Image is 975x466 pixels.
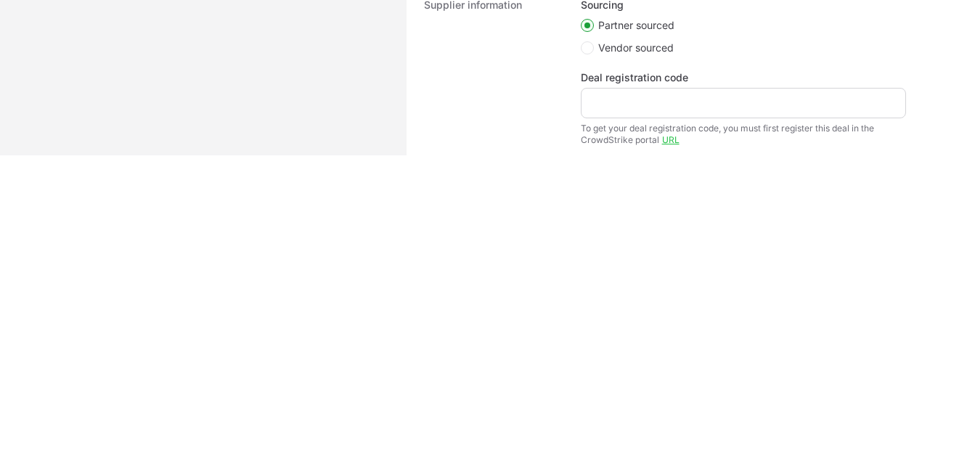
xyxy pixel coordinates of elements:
span: Partner sourced [598,18,674,33]
span: Vendor sourced [598,41,674,55]
div: To get your deal registration code, you must first register this deal in the CrowdStrike portal [581,123,906,146]
label: Deal registration code [581,70,688,85]
a: URL [662,134,680,145]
